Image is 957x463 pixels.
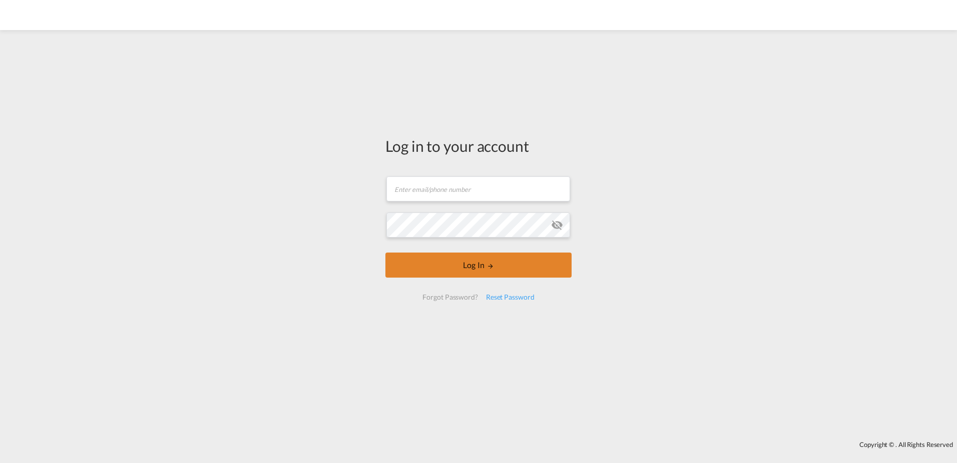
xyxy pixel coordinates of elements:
button: LOGIN [385,253,572,278]
div: Log in to your account [385,135,572,156]
md-icon: icon-eye-off [551,219,563,231]
input: Enter email/phone number [386,176,570,201]
div: Forgot Password? [418,288,482,306]
div: Reset Password [482,288,539,306]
